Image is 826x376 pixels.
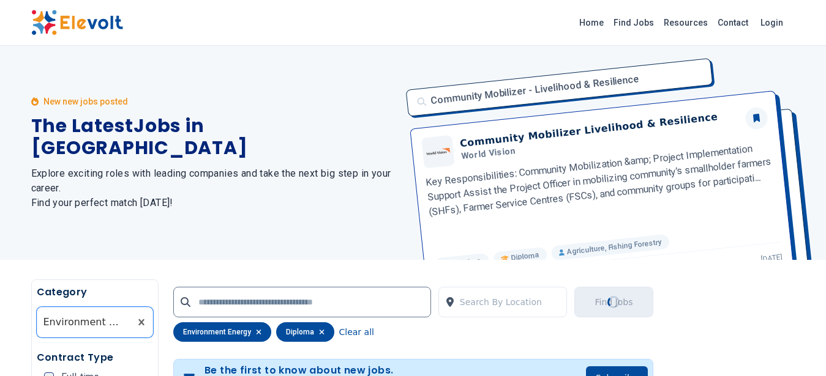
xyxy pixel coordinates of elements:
[276,322,334,342] div: diploma
[713,13,753,32] a: Contact
[765,317,826,376] iframe: Chat Widget
[31,115,399,159] h1: The Latest Jobs in [GEOGRAPHIC_DATA]
[753,10,790,35] a: Login
[574,287,653,317] button: Find JobsLoading...
[659,13,713,32] a: Resources
[605,293,622,311] div: Loading...
[173,322,271,342] div: environment energy
[574,13,609,32] a: Home
[37,350,153,365] h5: Contract Type
[31,10,123,35] img: Elevolt
[37,285,153,300] h5: Category
[43,95,128,108] p: New new jobs posted
[339,322,374,342] button: Clear all
[31,166,399,210] h2: Explore exciting roles with leading companies and take the next big step in your career. Find you...
[609,13,659,32] a: Find Jobs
